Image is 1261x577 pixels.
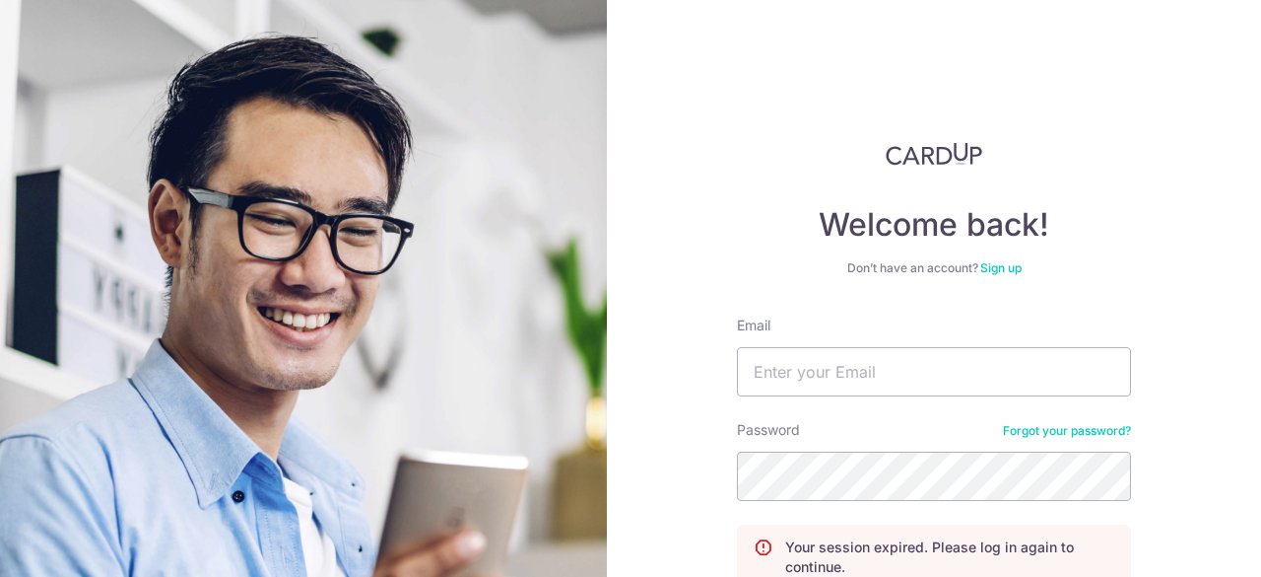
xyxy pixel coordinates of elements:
a: Sign up [980,260,1022,275]
a: Forgot your password? [1003,423,1131,439]
h4: Welcome back! [737,205,1131,245]
p: Your session expired. Please log in again to continue. [785,538,1114,577]
input: Enter your Email [737,347,1131,397]
div: Don’t have an account? [737,260,1131,276]
label: Password [737,420,800,440]
img: CardUp Logo [886,142,982,166]
label: Email [737,316,770,335]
